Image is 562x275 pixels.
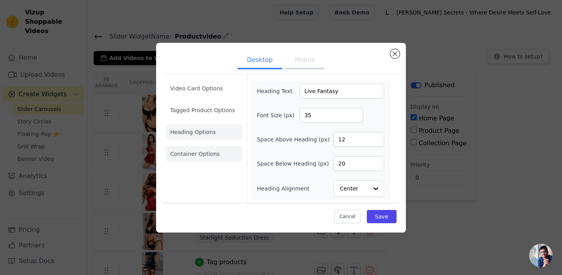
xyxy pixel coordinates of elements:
button: Cancel [334,210,361,223]
label: Heading Alignment [257,185,311,192]
li: Tagged Product Options [165,102,242,118]
input: Add a heading [299,84,384,99]
label: Heading Text [257,87,299,95]
li: Heading Options [165,124,242,140]
a: Open chat [529,244,553,267]
label: Space Above Heading (px) [257,136,329,143]
li: Video Card Options [165,81,242,96]
button: Save [367,210,397,223]
label: Font Size (px) [257,111,299,119]
li: Container Options [165,146,242,162]
button: Close modal [390,49,400,58]
button: Mobile [285,52,324,69]
label: Space Below Heading (px) [257,160,329,167]
button: Desktop [238,52,282,69]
